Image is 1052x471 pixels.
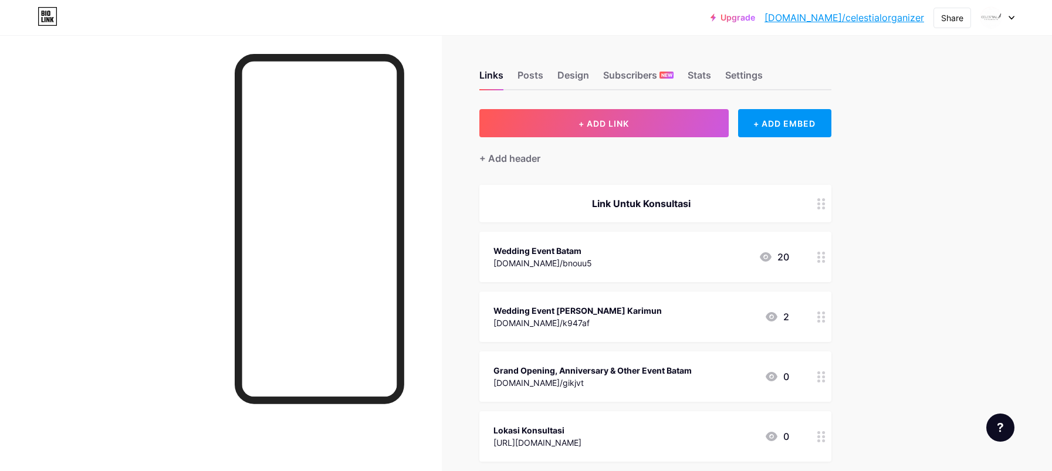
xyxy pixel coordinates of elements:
[493,317,662,329] div: [DOMAIN_NAME]/k947af
[765,11,924,25] a: [DOMAIN_NAME]/celestialorganizer
[765,370,789,384] div: 0
[479,151,540,165] div: + Add header
[980,6,1002,29] img: Celestial Wedding & Event
[941,12,963,24] div: Share
[765,310,789,324] div: 2
[493,364,692,377] div: Grand Opening, Anniversary & Other Event Batam
[517,68,543,89] div: Posts
[493,196,789,211] div: Link Untuk Konsultasi
[661,72,672,79] span: NEW
[579,118,629,128] span: + ADD LINK
[479,109,729,137] button: + ADD LINK
[493,257,592,269] div: [DOMAIN_NAME]/bnouu5
[759,250,789,264] div: 20
[479,68,503,89] div: Links
[557,68,589,89] div: Design
[738,109,831,137] div: + ADD EMBED
[493,245,592,257] div: Wedding Event Batam
[725,68,763,89] div: Settings
[493,424,581,436] div: Lokasi Konsultasi
[711,13,755,22] a: Upgrade
[688,68,711,89] div: Stats
[493,304,662,317] div: Wedding Event [PERSON_NAME] Karimun
[765,429,789,443] div: 0
[493,377,692,389] div: [DOMAIN_NAME]/gikjvt
[603,68,674,89] div: Subscribers
[493,436,581,449] div: [URL][DOMAIN_NAME]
